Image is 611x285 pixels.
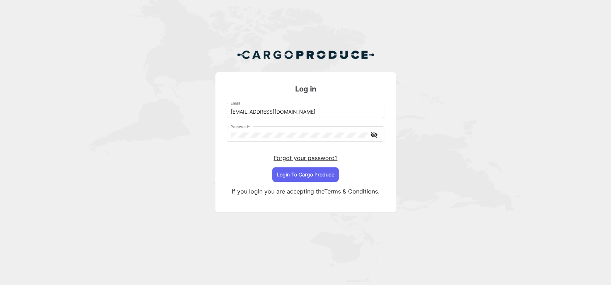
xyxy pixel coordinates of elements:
[232,188,324,195] span: If you login you are accepting the
[324,188,379,195] a: Terms & Conditions.
[370,130,379,139] mat-icon: visibility_off
[237,46,375,64] img: Cargo Produce Logo
[231,109,380,115] input: Email
[227,84,384,94] h3: Log in
[274,154,338,162] a: Forgot your password?
[272,167,339,182] button: Login To Cargo Produce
